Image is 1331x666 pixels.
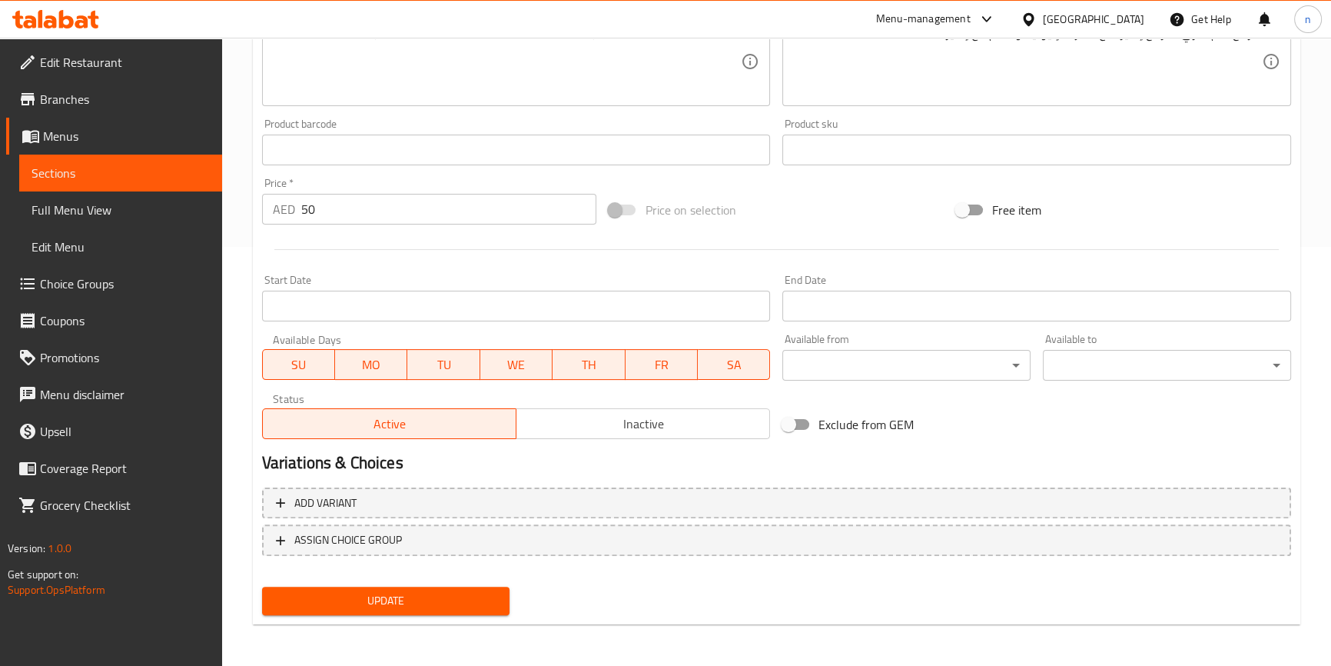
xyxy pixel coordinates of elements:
[6,450,222,487] a: Coverage Report
[40,348,210,367] span: Promotions
[40,385,210,404] span: Menu disclaimer
[335,349,407,380] button: MO
[269,413,510,435] span: Active
[698,349,770,380] button: SA
[262,488,1291,519] button: Add variant
[32,238,210,256] span: Edit Menu
[6,81,222,118] a: Branches
[262,451,1291,475] h2: Variations & Choices
[793,25,1262,98] textarea: شرائح لحم بقري، شرائح إنجيرا مع بهارات إثيوبية وتقدم مع إنجيرا
[301,194,597,225] input: Please enter price
[553,349,625,380] button: TH
[40,275,210,293] span: Choice Groups
[6,44,222,81] a: Edit Restaurant
[262,135,771,165] input: Please enter product barcode
[480,349,553,380] button: WE
[341,354,401,376] span: MO
[1305,11,1311,28] span: n
[407,349,480,380] button: TU
[645,201,735,219] span: Price on selection
[40,422,210,441] span: Upsell
[6,302,222,339] a: Coupons
[782,350,1031,381] div: ​
[516,408,770,439] button: Inactive
[19,228,222,265] a: Edit Menu
[992,201,1041,219] span: Free item
[19,191,222,228] a: Full Menu View
[262,349,335,380] button: SU
[6,487,222,524] a: Grocery Checklist
[40,53,210,72] span: Edit Restaurant
[704,354,764,376] span: SA
[782,135,1291,165] input: Please enter product sku
[269,354,329,376] span: SU
[262,408,516,439] button: Active
[413,354,473,376] span: TU
[294,531,402,550] span: ASSIGN CHOICE GROUP
[6,413,222,450] a: Upsell
[273,25,742,98] textarea: Sliced beef, Sliced injera with ethiopian spices & served with injera
[1043,11,1144,28] div: [GEOGRAPHIC_DATA]
[262,524,1291,556] button: ASSIGN CHOICE GROUP
[40,496,210,514] span: Grocery Checklist
[8,564,78,584] span: Get support on:
[818,415,914,434] span: Exclude from GEM
[6,265,222,302] a: Choice Groups
[294,494,357,513] span: Add variant
[632,354,692,376] span: FR
[40,90,210,108] span: Branches
[32,201,210,219] span: Full Menu View
[274,591,498,611] span: Update
[8,538,45,558] span: Version:
[6,118,222,155] a: Menus
[32,164,210,182] span: Sections
[6,339,222,376] a: Promotions
[48,538,71,558] span: 1.0.0
[40,311,210,330] span: Coupons
[6,376,222,413] a: Menu disclaimer
[876,10,971,28] div: Menu-management
[559,354,619,376] span: TH
[273,200,295,218] p: AED
[262,587,510,615] button: Update
[1043,350,1291,381] div: ​
[486,354,546,376] span: WE
[19,155,222,191] a: Sections
[523,413,764,435] span: Inactive
[8,580,105,600] a: Support.OpsPlatform
[40,459,210,478] span: Coverage Report
[43,127,210,145] span: Menus
[626,349,698,380] button: FR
